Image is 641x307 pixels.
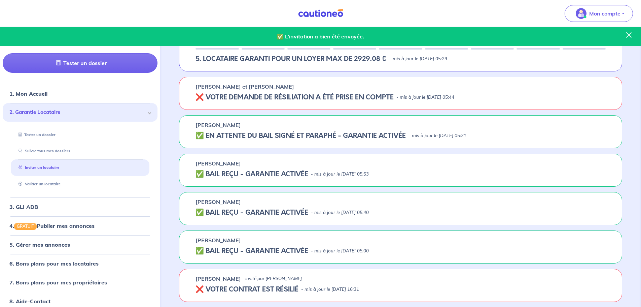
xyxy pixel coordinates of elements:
p: [PERSON_NAME] et [PERSON_NAME] [195,83,294,91]
div: 4.GRATUITPublier mes annonces [3,219,157,233]
h5: 5. LOCATAIRE GARANTI POUR UN LOYER MAX DE 2929.08 € [195,55,387,63]
p: [PERSON_NAME] [195,275,241,283]
p: - mis à jour le [DATE] 05:29 [389,56,447,62]
img: Cautioneo [295,9,346,18]
p: [PERSON_NAME] [195,159,241,167]
div: Suivre tous mes dossiers [11,146,149,157]
div: Tester un dossier [11,129,149,141]
p: - invité par [PERSON_NAME] [242,275,302,282]
p: - mis à jour le [DATE] 05:40 [311,209,369,216]
a: Inviter un locataire [16,165,59,170]
div: state: REVOKABLE, Context: NOT-LESSOR, [195,93,606,101]
a: Valider un locataire [16,182,61,186]
div: 1. Mon Accueil [3,87,157,100]
h5: ✅️️️ EN ATTENTE DU BAIL SIGNÉ ET PARAPHÉ - GARANTIE ACTIVÉE [195,132,406,140]
a: 8. Aide-Contact [9,298,50,305]
div: 2. Garantie Locataire [3,103,157,122]
p: - mis à jour le [DATE] 05:31 [408,132,466,139]
div: state: CONTRACT-SIGNED, Context: NOT-LESSOR,IS-GL-CAUTION [195,132,606,140]
div: 3. GLI ADB [3,200,157,214]
a: 1. Mon Accueil [9,90,47,97]
p: - mis à jour le [DATE] 05:53 [311,171,369,178]
div: state: CONTRACT-VALIDATED, Context: NOT-LESSOR,IS-GL-CAUTION [195,247,606,255]
a: 5. Gérer mes annonces [9,241,70,248]
a: Tester un dossier [3,53,157,73]
div: state: REVOKED, Context: NOT-LESSOR, [195,285,606,294]
h5: ✅ BAIL REÇU - GARANTIE ACTIVÉE [195,209,308,217]
button: illu_account_valid_menu.svgMon compte [565,5,633,22]
p: [PERSON_NAME] [195,121,241,129]
h5: ✅ BAIL REÇU - GARANTIE ACTIVÉE [195,170,308,178]
p: [PERSON_NAME] [195,236,241,244]
span: 2. Garantie Locataire [9,109,146,116]
p: - mis à jour le [DATE] 05:44 [396,94,454,101]
p: - mis à jour le [DATE] 05:00 [311,248,369,254]
p: - mis à jour le [DATE] 16:31 [301,286,359,293]
div: Valider un locataire [11,179,149,190]
div: Inviter un locataire [11,162,149,173]
div: 6. Bons plans pour mes locataires [3,257,157,270]
h5: ❌ VOTRE DEMANDE DE RÉSILIATION A ÉTÉ PRISE EN COMPTE [195,93,394,101]
h5: ✅ BAIL REÇU - GARANTIE ACTIVÉE [195,247,308,255]
div: 7. Bons plans pour mes propriétaires [3,276,157,289]
a: 7. Bons plans pour mes propriétaires [9,279,107,286]
div: state: CONTRACT-VALIDATED, Context: NOT-LESSOR,IS-GL-CAUTION [195,170,606,178]
p: Mon compte [589,9,620,18]
a: 4.GRATUITPublier mes annonces [9,222,95,229]
p: [PERSON_NAME] [195,198,241,206]
h5: ❌ VOTRE CONTRAT EST RÉSILIÉ [195,285,298,294]
a: 3. GLI ADB [9,204,38,210]
img: illu_account_valid_menu.svg [576,8,586,19]
a: Tester un dossier [16,132,56,137]
div: state: CONTRACT-VALIDATED, Context: NOT-LESSOR,IN-MANAGEMENT [195,209,606,217]
a: Suivre tous mes dossiers [16,149,70,154]
a: 6. Bons plans pour mes locataires [9,260,99,267]
div: state: RENTER-PROPERTY-IN-PROGRESS, Context: NOT-LESSOR, [195,55,606,63]
div: 5. Gérer mes annonces [3,238,157,251]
